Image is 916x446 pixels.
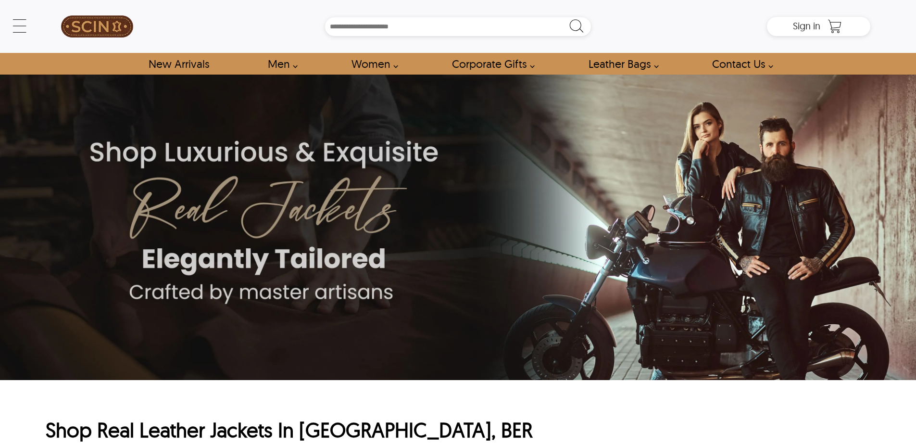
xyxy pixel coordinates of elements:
[701,53,778,75] a: contact-us
[46,417,623,444] h1: Shop Real Leather Jackets In [GEOGRAPHIC_DATA], BER
[61,5,133,48] img: SCIN
[257,53,303,75] a: shop men's leather jackets
[441,53,540,75] a: Shop Leather Corporate Gifts
[340,53,403,75] a: Shop Women Leather Jackets
[577,53,664,75] a: Shop Leather Bags
[793,23,820,31] a: Sign in
[793,20,820,32] span: Sign in
[46,5,149,48] a: SCIN
[825,19,844,34] a: Shopping Cart
[138,53,220,75] a: Shop New Arrivals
